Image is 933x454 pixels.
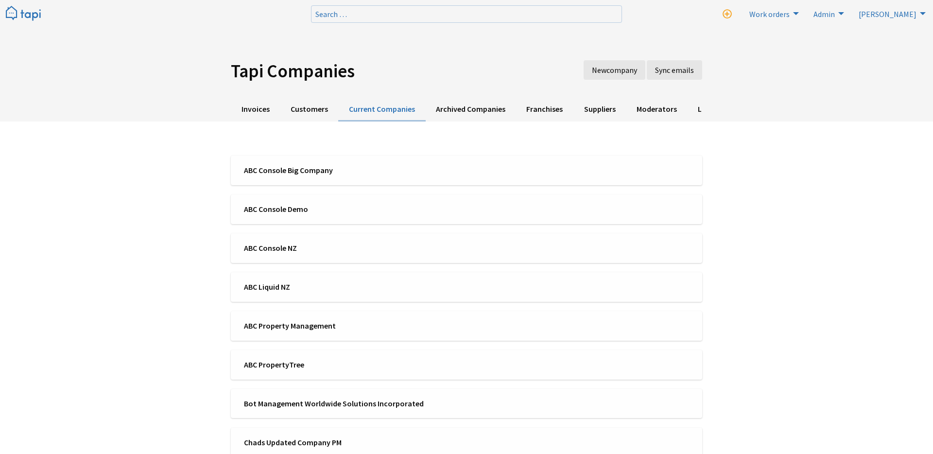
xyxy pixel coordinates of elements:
[626,98,687,122] a: Moderators
[584,60,645,80] a: New
[606,65,637,75] span: company
[813,9,835,19] span: Admin
[244,165,460,175] span: ABC Console Big Company
[231,311,702,341] a: ABC Property Management
[687,98,745,122] a: Lost Issues
[231,350,702,380] a: ABC PropertyTree
[244,281,460,292] span: ABC Liquid NZ
[244,398,460,409] span: Bot Management Worldwide Solutions Incorporated
[231,156,702,185] a: ABC Console Big Company
[231,389,702,419] a: Bot Management Worldwide Solutions Incorporated
[231,194,702,224] a: ABC Console Demo
[315,9,347,19] span: Search …
[280,98,338,122] a: Customers
[244,204,460,214] span: ABC Console Demo
[244,359,460,370] span: ABC PropertyTree
[244,243,460,253] span: ABC Console NZ
[244,437,460,448] span: Chads Updated Company PM
[723,10,732,19] i: New work order
[647,60,702,80] a: Sync emails
[853,6,928,21] a: [PERSON_NAME]
[573,98,626,122] a: Suppliers
[6,6,41,22] img: Tapi logo
[749,9,790,19] span: Work orders
[231,98,280,122] a: Invoices
[808,6,847,21] a: Admin
[853,6,928,21] li: Rebekah
[244,320,460,331] span: ABC Property Management
[516,98,573,122] a: Franchises
[231,233,702,263] a: ABC Console NZ
[743,6,801,21] a: Work orders
[338,98,425,122] a: Current Companies
[859,9,916,19] span: [PERSON_NAME]
[426,98,516,122] a: Archived Companies
[231,60,508,82] h1: Tapi Companies
[231,272,702,302] a: ABC Liquid NZ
